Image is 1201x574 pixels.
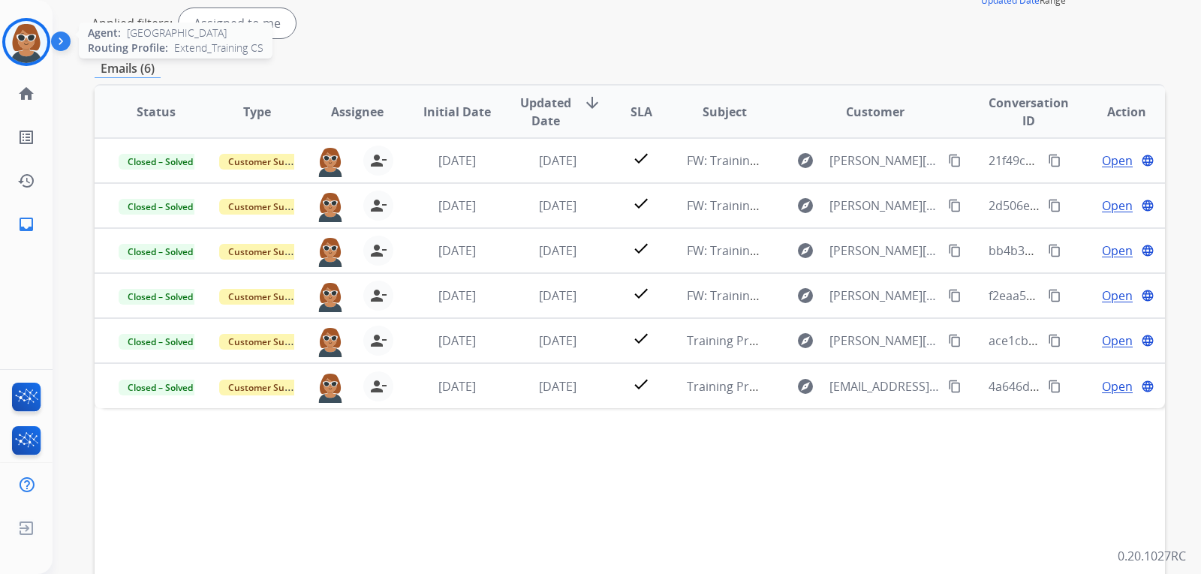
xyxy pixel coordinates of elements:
[796,377,814,395] mat-icon: explore
[520,94,571,130] span: Updated Date
[687,242,971,259] span: FW: Training PA3: Do Not Assign ([PERSON_NAME])
[796,242,814,260] mat-icon: explore
[632,375,650,393] mat-icon: check
[1048,380,1061,393] mat-icon: content_copy
[17,215,35,233] mat-icon: inbox
[1102,197,1133,215] span: Open
[1141,334,1154,347] mat-icon: language
[632,239,650,257] mat-icon: check
[95,59,161,78] p: Emails (6)
[219,199,317,215] span: Customer Support
[948,154,962,167] mat-icon: content_copy
[315,326,345,357] img: agent-avatar
[539,287,576,304] span: [DATE]
[137,103,176,121] span: Status
[539,197,576,214] span: [DATE]
[1048,154,1061,167] mat-icon: content_copy
[948,199,962,212] mat-icon: content_copy
[219,289,317,305] span: Customer Support
[1141,380,1154,393] mat-icon: language
[119,244,202,260] span: Closed – Solved
[948,380,962,393] mat-icon: content_copy
[179,8,296,38] div: Assigned to me
[583,94,601,112] mat-icon: arrow_downward
[1102,242,1133,260] span: Open
[687,152,971,169] span: FW: Training PA2: Do Not Assign ([PERSON_NAME])
[423,103,491,121] span: Initial Date
[438,378,476,395] span: [DATE]
[1141,289,1154,302] mat-icon: language
[174,41,263,56] span: Extend_Training CS
[219,334,317,350] span: Customer Support
[687,197,971,214] span: FW: Training PA5: Do Not Assign ([PERSON_NAME])
[1064,86,1165,138] th: Action
[1118,547,1186,565] p: 0.20.1027RC
[687,332,851,349] span: Training Practice / New Email
[829,287,939,305] span: [PERSON_NAME][EMAIL_ADDRESS][DOMAIN_NAME]
[539,378,576,395] span: [DATE]
[631,103,652,121] span: SLA
[1048,244,1061,257] mat-icon: content_copy
[17,85,35,103] mat-icon: home
[687,287,971,304] span: FW: Training PA1: Do Not Assign ([PERSON_NAME])
[17,172,35,190] mat-icon: history
[829,152,939,170] span: [PERSON_NAME][EMAIL_ADDRESS][DOMAIN_NAME]
[369,287,387,305] mat-icon: person_remove
[219,380,317,395] span: Customer Support
[829,377,939,395] span: [EMAIL_ADDRESS][PERSON_NAME][DOMAIN_NAME]
[1141,154,1154,167] mat-icon: language
[119,154,202,170] span: Closed – Solved
[1102,377,1133,395] span: Open
[219,244,317,260] span: Customer Support
[119,380,202,395] span: Closed – Solved
[1048,289,1061,302] mat-icon: content_copy
[948,244,962,257] mat-icon: content_copy
[539,242,576,259] span: [DATE]
[127,26,227,41] span: [GEOGRAPHIC_DATA]
[846,103,905,121] span: Customer
[948,289,962,302] mat-icon: content_copy
[219,154,317,170] span: Customer Support
[1141,199,1154,212] mat-icon: language
[632,284,650,302] mat-icon: check
[632,194,650,212] mat-icon: check
[1141,244,1154,257] mat-icon: language
[989,94,1069,130] span: Conversation ID
[1048,334,1061,347] mat-icon: content_copy
[369,197,387,215] mat-icon: person_remove
[687,378,851,395] span: Training Practice / New Email
[315,281,345,312] img: agent-avatar
[632,149,650,167] mat-icon: check
[948,334,962,347] mat-icon: content_copy
[438,242,476,259] span: [DATE]
[796,332,814,350] mat-icon: explore
[331,103,384,121] span: Assignee
[369,242,387,260] mat-icon: person_remove
[438,287,476,304] span: [DATE]
[796,287,814,305] mat-icon: explore
[438,332,476,349] span: [DATE]
[438,197,476,214] span: [DATE]
[5,21,47,63] img: avatar
[539,332,576,349] span: [DATE]
[539,152,576,169] span: [DATE]
[17,128,35,146] mat-icon: list_alt
[92,14,173,32] p: Applied filters:
[119,289,202,305] span: Closed – Solved
[243,103,271,121] span: Type
[829,332,939,350] span: [PERSON_NAME][EMAIL_ADDRESS][PERSON_NAME][DOMAIN_NAME]
[1102,332,1133,350] span: Open
[369,332,387,350] mat-icon: person_remove
[796,197,814,215] mat-icon: explore
[1102,287,1133,305] span: Open
[88,26,121,41] span: Agent:
[315,191,345,222] img: agent-avatar
[315,236,345,267] img: agent-avatar
[369,377,387,395] mat-icon: person_remove
[315,146,345,177] img: agent-avatar
[369,152,387,170] mat-icon: person_remove
[119,334,202,350] span: Closed – Solved
[315,371,345,403] img: agent-avatar
[632,329,650,347] mat-icon: check
[796,152,814,170] mat-icon: explore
